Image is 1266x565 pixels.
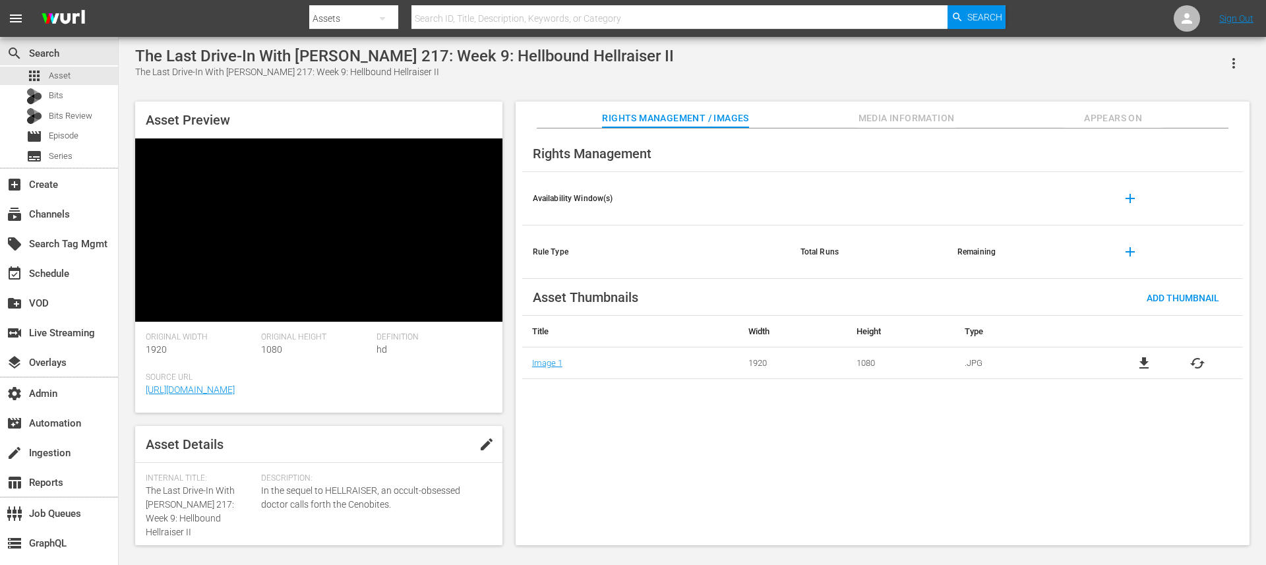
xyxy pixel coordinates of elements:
div: The Last Drive-In With [PERSON_NAME] 217: Week 9: Hellbound Hellraiser II [135,65,674,79]
span: Reports [7,475,22,491]
th: Title [522,316,738,347]
a: Sign Out [1219,13,1253,24]
span: Bits [49,89,63,102]
span: Series [49,150,73,163]
span: Description: [261,473,485,484]
span: Asset [26,68,42,84]
td: 1080 [847,347,955,379]
span: Admin [7,386,22,401]
span: Asset Preview [146,112,230,128]
span: Series [26,148,42,164]
span: Media Information [857,110,956,127]
span: Rights Management [533,146,651,162]
span: Episode [26,129,42,144]
span: add [1122,244,1138,260]
button: cached [1190,355,1205,371]
span: Live Streaming [7,325,22,341]
button: edit [471,429,502,460]
span: edit [479,436,495,452]
th: Height [847,316,955,347]
th: Remaining [947,225,1104,279]
span: Ingestion [7,445,22,461]
span: Asset Thumbnails [533,289,638,305]
span: Search [967,5,1002,29]
div: Bits [26,88,42,104]
th: Type [955,316,1099,347]
span: add [1122,191,1138,206]
span: Overlays [7,355,22,371]
span: Definition [377,332,485,343]
span: 1920 [146,344,167,355]
span: Episode [49,129,78,142]
a: Image 1 [532,358,562,368]
span: GraphQL [7,535,22,551]
span: In the sequel to HELLRAISER, an occult-obsessed doctor calls forth the Cenobites. [261,484,485,512]
span: Rights Management / Images [602,110,748,127]
span: Create [7,177,22,193]
span: Asset [49,69,71,82]
span: Schedule [7,266,22,282]
button: Search [948,5,1006,29]
span: Job Queues [7,506,22,521]
th: Width [738,316,847,347]
span: Search Tag Mgmt [7,236,22,252]
span: Internal Title: [146,473,255,484]
span: Original Height [261,332,370,343]
td: .JPG [955,347,1099,379]
span: hd [377,344,387,355]
span: Automation [7,415,22,431]
span: Add Thumbnail [1136,293,1230,303]
th: Availability Window(s) [522,172,790,225]
th: Rule Type [522,225,790,279]
span: 1080 [261,344,282,355]
span: menu [8,11,24,26]
a: file_download [1136,355,1152,371]
div: The Last Drive-In With [PERSON_NAME] 217: Week 9: Hellbound Hellraiser II [135,47,674,65]
span: Source Url [146,372,485,383]
a: [URL][DOMAIN_NAME] [146,384,235,395]
span: Asset Details [146,436,224,452]
button: add [1114,236,1146,268]
span: VOD [7,295,22,311]
span: Bits Review [49,109,92,123]
span: Original Width [146,332,255,343]
span: Appears On [1064,110,1162,127]
th: Total Runs [790,225,947,279]
button: Add Thumbnail [1136,285,1230,309]
span: The Last Drive-In With [PERSON_NAME] 217: Week 9: Hellbound Hellraiser II [146,485,235,537]
img: ans4CAIJ8jUAAAAAAAAAAAAAAAAAAAAAAAAgQb4GAAAAAAAAAAAAAAAAAAAAAAAAJMjXAAAAAAAAAAAAAAAAAAAAAAAAgAT5G... [32,3,95,34]
button: add [1114,183,1146,214]
span: Channels [7,206,22,222]
span: Search [7,45,22,61]
div: Bits Review [26,108,42,124]
td: 1920 [738,347,847,379]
